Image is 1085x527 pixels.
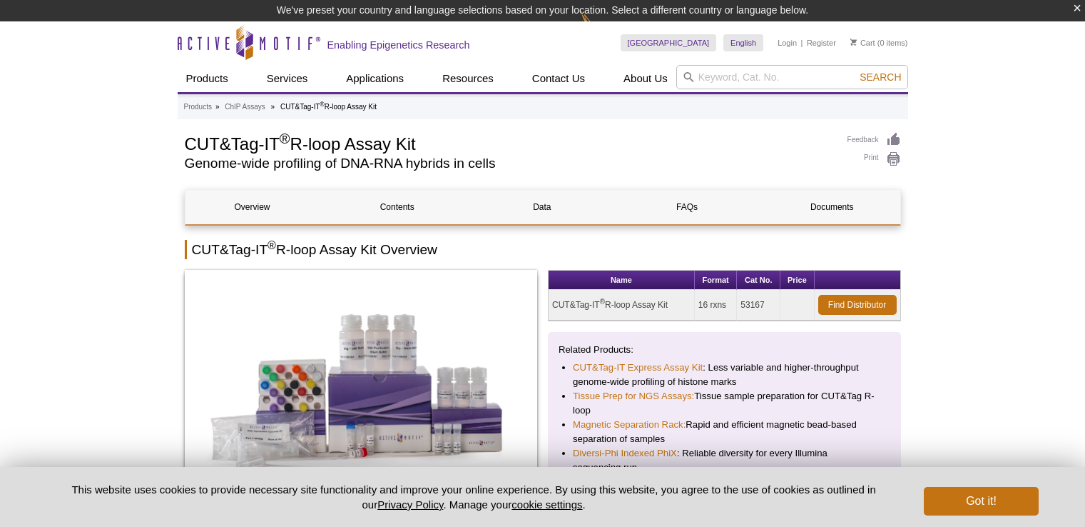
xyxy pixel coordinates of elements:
img: CUT&Tag-IT<sup>®</sup> R-loop Assay Kit [185,270,538,506]
button: Got it! [924,487,1038,516]
li: » [271,103,275,111]
a: Find Distributor [818,295,897,315]
button: cookie settings [511,498,582,511]
li: » [215,103,220,111]
a: Tissue Prep for NGS Assays: [573,389,694,403]
a: Login [778,38,797,48]
a: Products [178,65,237,92]
li: (0 items) [850,34,908,51]
li: | [801,34,803,51]
a: Documents [765,190,899,224]
p: Related Products: [559,343,890,357]
a: ChIP Assays [225,101,265,114]
img: Your Cart [850,39,857,46]
a: Services [258,65,317,92]
li: : Less variable and higher-throughput genome-wide profiling of histone marks [573,361,876,389]
a: Print [847,151,901,167]
td: 53167 [737,290,780,321]
th: Format [695,271,738,290]
sup: ® [268,239,276,251]
sup: ® [600,298,605,306]
a: Products [184,101,212,114]
h2: Genome-wide profiling of DNA-RNA hybrids in cells [185,157,833,170]
a: Cart [850,38,875,48]
a: English [723,34,763,51]
th: Name [549,271,695,290]
td: 16 rxns [695,290,738,321]
sup: ® [280,131,290,146]
a: Overview [185,190,320,224]
a: Contents [330,190,464,224]
a: Magnetic Separation Rack: [573,418,686,432]
th: Price [780,271,814,290]
li: : Reliable diversity for every Illumina sequencing run [573,446,876,475]
th: Cat No. [737,271,780,290]
a: Applications [337,65,412,92]
a: Data [475,190,609,224]
li: Rapid and efficient magnetic bead-based separation of samples [573,418,876,446]
a: FAQs [620,190,754,224]
h2: Enabling Epigenetics Research [327,39,470,51]
button: Search [855,71,905,84]
a: CUT&Tag-IT Express Assay Kit [573,361,703,375]
a: Diversi-Phi Indexed PhiX [573,446,677,461]
h2: CUT&Tag-IT R-loop Assay Kit Overview [185,240,901,259]
a: [GEOGRAPHIC_DATA] [621,34,717,51]
a: Register [807,38,836,48]
h1: CUT&Tag-IT R-loop Assay Kit [185,132,833,154]
a: Feedback [847,132,901,148]
sup: ® [320,101,325,108]
td: CUT&Tag-IT R-loop Assay Kit [549,290,695,321]
a: About Us [615,65,676,92]
li: CUT&Tag-IT R-loop Assay Kit [280,103,377,111]
p: This website uses cookies to provide necessary site functionality and improve your online experie... [47,482,901,512]
li: Tissue sample preparation for CUT&Tag R-loop [573,389,876,418]
img: Change Here [581,11,618,44]
a: Resources [434,65,502,92]
span: Search [860,71,901,83]
a: Contact Us [524,65,594,92]
a: Privacy Policy [377,498,443,511]
input: Keyword, Cat. No. [676,65,908,89]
